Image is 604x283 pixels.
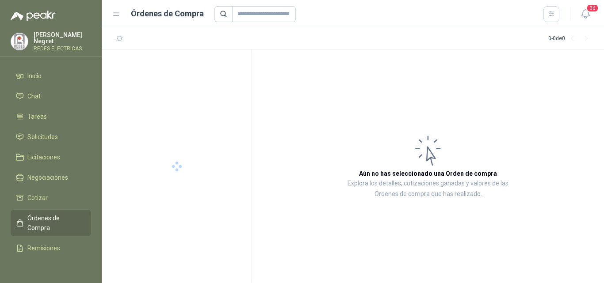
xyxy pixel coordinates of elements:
[11,169,91,186] a: Negociaciones
[359,169,497,178] h3: Aún no has seleccionado una Orden de compra
[11,149,91,166] a: Licitaciones
[11,260,91,277] a: Configuración
[11,88,91,105] a: Chat
[131,8,204,20] h1: Órdenes de Compra
[27,152,60,162] span: Licitaciones
[11,240,91,257] a: Remisiones
[11,33,28,50] img: Company Logo
[340,178,516,200] p: Explora los detalles, cotizaciones ganadas y valores de las Órdenes de compra que has realizado.
[27,243,60,253] span: Remisiones
[11,210,91,236] a: Órdenes de Compra
[577,6,593,22] button: 36
[27,173,68,182] span: Negociaciones
[27,112,47,121] span: Tareas
[34,46,91,51] p: REDES ELECTRICAS
[586,4,599,12] span: 36
[27,132,58,142] span: Solicitudes
[11,189,91,206] a: Cotizar
[27,193,48,203] span: Cotizar
[27,91,41,101] span: Chat
[11,68,91,84] a: Inicio
[27,71,42,81] span: Inicio
[11,128,91,145] a: Solicitudes
[548,32,593,46] div: 0 - 0 de 0
[11,108,91,125] a: Tareas
[34,32,91,44] p: [PERSON_NAME] Negret
[11,11,56,21] img: Logo peakr
[27,213,83,233] span: Órdenes de Compra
